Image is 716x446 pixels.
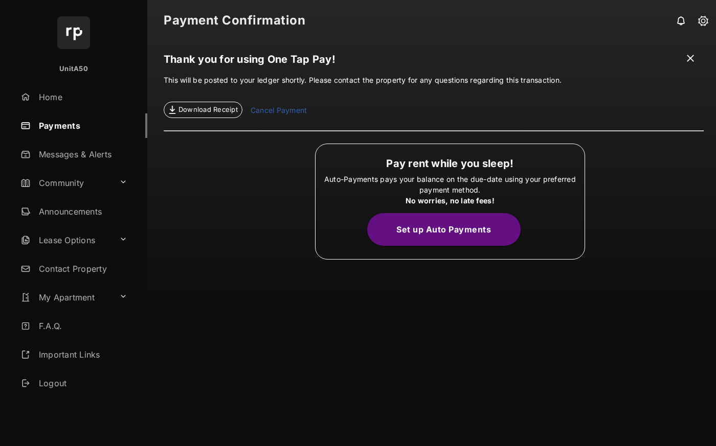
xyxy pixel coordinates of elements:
[16,371,147,395] a: Logout
[321,174,579,206] p: Auto-Payments pays your balance on the due-date using your preferred payment method.
[164,75,704,118] p: This will be posted to your ledger shortly. Please contact the property for any questions regardi...
[164,102,242,118] a: Download Receipt
[16,199,147,224] a: Announcements
[16,285,115,310] a: My Apartment
[16,228,115,252] a: Lease Options
[164,14,305,27] strong: Payment Confirmation
[321,195,579,206] div: No worries, no late fees!
[16,314,147,338] a: F.A.Q.
[367,224,533,234] a: Set up Auto Payments
[367,213,521,246] button: Set up Auto Payments
[16,113,147,138] a: Payments
[59,64,88,74] p: UnitA50
[251,105,307,118] a: Cancel Payment
[164,53,704,71] h1: Thank you for using One Tap Pay!
[321,157,579,170] h1: Pay rent while you sleep!
[16,256,147,281] a: Contact Property
[16,85,147,109] a: Home
[16,171,115,195] a: Community
[16,342,131,367] a: Important Links
[178,105,238,115] span: Download Receipt
[16,142,147,167] a: Messages & Alerts
[57,16,90,49] img: svg+xml;base64,PHN2ZyB4bWxucz0iaHR0cDovL3d3dy53My5vcmcvMjAwMC9zdmciIHdpZHRoPSI2NCIgaGVpZ2h0PSI2NC...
